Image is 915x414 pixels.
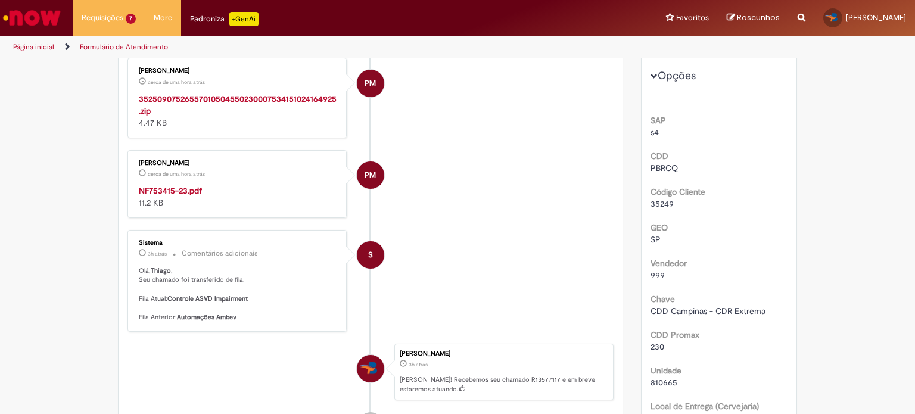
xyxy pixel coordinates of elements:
[148,79,205,86] time: 29/09/2025 16:16:14
[126,14,136,24] span: 7
[13,42,54,52] a: Página inicial
[148,250,167,257] time: 29/09/2025 14:08:38
[651,163,678,173] span: PBRCQ
[651,258,687,269] b: Vendedor
[139,160,337,167] div: [PERSON_NAME]
[82,12,123,24] span: Requisições
[148,250,167,257] span: 3h atrás
[651,151,668,161] b: CDD
[127,344,614,401] li: Thiago César
[182,248,258,259] small: Comentários adicionais
[651,401,759,412] b: Local de Entrega (Cervejaria)
[357,355,384,382] div: Thiago César
[139,266,337,322] p: Olá, , Seu chamado foi transferido de fila. Fila Atual: Fila Anterior:
[357,70,384,97] div: Paola Machado
[1,6,63,30] img: ServiceNow
[676,12,709,24] span: Favoritos
[651,198,674,209] span: 35249
[651,306,765,316] span: CDD Campinas - CDR Extrema
[368,241,373,269] span: S
[139,67,337,74] div: [PERSON_NAME]
[651,365,681,376] b: Unidade
[651,377,677,388] span: 810665
[139,185,202,196] a: NF753415-23.pdf
[365,161,376,189] span: PM
[400,375,607,394] p: [PERSON_NAME]! Recebemos seu chamado R13577117 e em breve estaremos atuando.
[846,13,906,23] span: [PERSON_NAME]
[190,12,259,26] div: Padroniza
[651,329,699,340] b: CDD Promax
[154,12,172,24] span: More
[148,170,205,178] span: cerca de uma hora atrás
[167,294,248,303] b: Controle ASVD Impairment
[409,361,428,368] span: 3h atrás
[177,313,236,322] b: Automações Ambev
[651,115,666,126] b: SAP
[148,79,205,86] span: cerca de uma hora atrás
[139,239,337,247] div: Sistema
[400,350,607,357] div: [PERSON_NAME]
[651,127,659,138] span: s4
[651,341,664,352] span: 230
[651,222,668,233] b: GEO
[651,186,705,197] b: Código Cliente
[409,361,428,368] time: 29/09/2025 14:08:35
[727,13,780,24] a: Rascunhos
[651,234,661,245] span: SP
[9,36,601,58] ul: Trilhas de página
[139,94,337,116] a: 35250907526557010504550230007534151024164925.zip
[139,185,337,208] div: 11.2 KB
[151,266,171,275] b: Thiago
[365,69,376,98] span: PM
[357,161,384,189] div: Paola Machado
[651,270,665,281] span: 999
[651,294,675,304] b: Chave
[148,170,205,178] time: 29/09/2025 16:16:14
[229,12,259,26] p: +GenAi
[357,241,384,269] div: System
[737,12,780,23] span: Rascunhos
[80,42,168,52] a: Formulário de Atendimento
[139,93,337,129] div: 4.47 KB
